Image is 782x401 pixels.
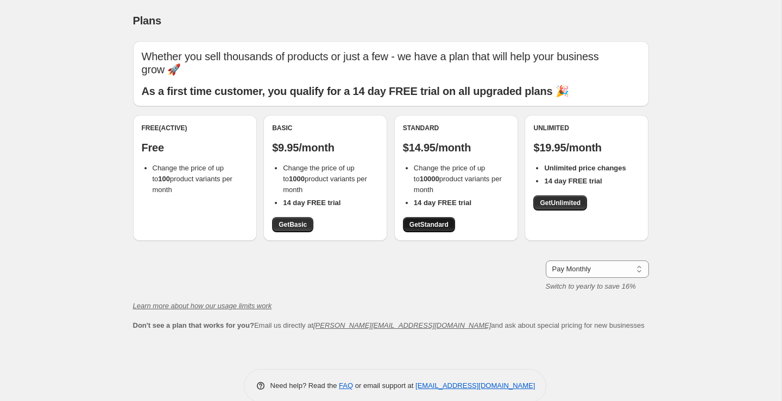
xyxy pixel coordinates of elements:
a: Learn more about how our usage limits work [133,302,272,310]
b: 1000 [289,175,305,183]
span: or email support at [353,381,415,390]
p: $19.95/month [533,141,640,154]
b: Don't see a plan that works for you? [133,321,254,329]
p: $14.95/month [403,141,509,154]
a: GetBasic [272,217,313,232]
span: Plans [133,15,161,27]
p: $9.95/month [272,141,379,154]
div: Standard [403,124,509,132]
b: 100 [158,175,170,183]
span: Get Standard [409,220,449,229]
b: 14 day FREE trial [544,177,602,185]
p: Free [142,141,248,154]
b: 14 day FREE trial [414,199,471,207]
span: Email us directly at and ask about special pricing for new businesses [133,321,645,329]
span: Get Unlimited [540,199,581,207]
span: Need help? Read the [270,381,339,390]
b: 14 day FREE trial [283,199,340,207]
span: Change the price of up to product variants per month [414,164,502,194]
span: Get Basic [279,220,307,229]
b: As a first time customer, you qualify for a 14 day FREE trial on all upgraded plans 🎉 [142,85,569,97]
a: GetStandard [403,217,455,232]
div: Unlimited [533,124,640,132]
i: Switch to yearly to save 16% [546,282,636,290]
span: Change the price of up to product variants per month [283,164,367,194]
a: [PERSON_NAME][EMAIL_ADDRESS][DOMAIN_NAME] [313,321,491,329]
b: Unlimited price changes [544,164,626,172]
b: 10000 [420,175,439,183]
a: [EMAIL_ADDRESS][DOMAIN_NAME] [415,381,535,390]
a: GetUnlimited [533,195,587,211]
div: Basic [272,124,379,132]
div: Free (Active) [142,124,248,132]
p: Whether you sell thousands of products or just a few - we have a plan that will help your busines... [142,50,640,76]
span: Change the price of up to product variants per month [153,164,232,194]
a: FAQ [339,381,353,390]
